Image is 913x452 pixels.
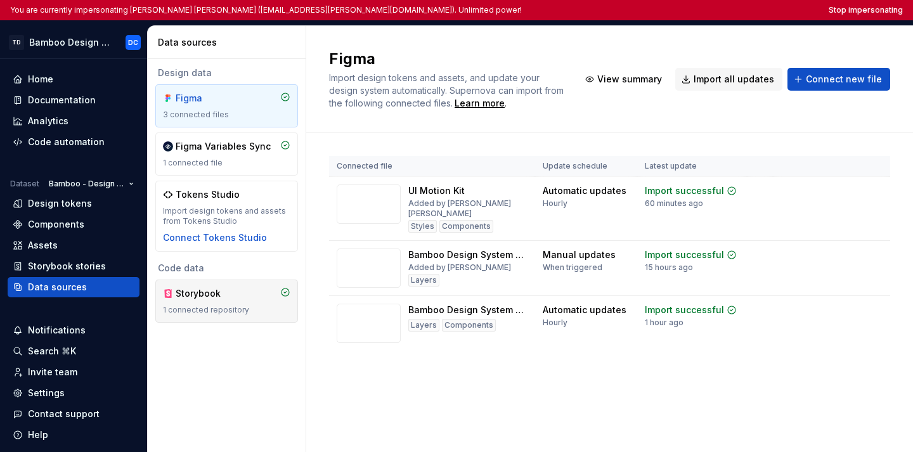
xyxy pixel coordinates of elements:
div: Storybook stories [28,260,106,273]
a: Design tokens [8,193,139,214]
div: Invite team [28,366,77,378]
div: Added by [PERSON_NAME] [PERSON_NAME] [408,198,528,219]
div: Components [28,218,84,231]
div: Components [439,220,493,233]
div: Notifications [28,324,86,337]
div: Analytics [28,115,68,127]
div: UI Motion Kit [408,184,465,197]
div: Dataset [10,179,39,189]
span: Connect new file [806,73,882,86]
a: Assets [8,235,139,255]
div: Import successful [645,304,724,316]
button: Help [8,425,139,445]
div: Tokens Studio [176,188,240,201]
span: Import design tokens and assets, and update your design system automatically. Supernova can impor... [329,72,566,108]
div: DC [128,37,138,48]
span: . [453,99,507,108]
div: Import successful [645,184,724,197]
div: Layers [408,319,439,332]
div: Code data [155,262,298,274]
div: Hourly [543,318,567,328]
div: Search ⌘K [28,345,76,358]
th: Connected file [329,156,535,177]
a: Analytics [8,111,139,131]
div: TD [9,35,24,50]
div: Documentation [28,94,96,107]
div: Code automation [28,136,105,148]
button: Stop impersonating [829,5,903,15]
div: Hourly [543,198,567,209]
a: Storybook stories [8,256,139,276]
div: Data sources [28,281,87,294]
button: Notifications [8,320,139,340]
a: Learn more [455,97,505,110]
div: Import successful [645,249,724,261]
a: Documentation [8,90,139,110]
a: Code automation [8,132,139,152]
div: Figma Variables Sync [176,140,271,153]
div: 1 connected file [163,158,290,168]
button: Connect new file [787,68,890,91]
a: Home [8,69,139,89]
button: Bamboo - Design System [43,175,139,193]
div: Added by [PERSON_NAME] [408,262,511,273]
th: Latest update [637,156,747,177]
div: Import design tokens and assets from Tokens Studio [163,206,290,226]
button: Import all updates [675,68,782,91]
a: Storybook1 connected repository [155,280,298,323]
div: Bamboo Design System - Documentation [408,249,528,261]
button: Connect Tokens Studio [163,231,267,244]
div: Figma [176,92,236,105]
div: Assets [28,239,58,252]
div: Automatic updates [543,304,626,316]
a: Data sources [8,277,139,297]
a: Settings [8,383,139,403]
div: Design data [155,67,298,79]
div: Storybook [176,287,236,300]
div: Design tokens [28,197,92,210]
div: 1 connected repository [163,305,290,315]
div: Bamboo Design System - Components [408,304,528,316]
a: Tokens StudioImport design tokens and assets from Tokens StudioConnect Tokens Studio [155,181,298,252]
div: Layers [408,274,439,287]
div: Home [28,73,53,86]
a: Figma Variables Sync1 connected file [155,132,298,176]
a: Figma3 connected files [155,84,298,127]
span: Import all updates [694,73,774,86]
div: Bamboo Design System [29,36,110,49]
th: Update schedule [535,156,637,177]
button: Contact support [8,404,139,424]
div: Manual updates [543,249,616,261]
div: 15 hours ago [645,262,693,273]
div: 3 connected files [163,110,290,120]
p: You are currently impersonating [PERSON_NAME] [PERSON_NAME] ([EMAIL_ADDRESS][PERSON_NAME][DOMAIN_... [10,5,522,15]
div: Data sources [158,36,301,49]
h2: Figma [329,49,564,69]
span: View summary [597,73,662,86]
div: Settings [28,387,65,399]
div: Styles [408,220,437,233]
div: Components [442,319,496,332]
div: Automatic updates [543,184,626,197]
div: Contact support [28,408,100,420]
div: When triggered [543,262,602,273]
div: 1 hour ago [645,318,683,328]
button: Search ⌘K [8,341,139,361]
button: View summary [579,68,670,91]
div: 60 minutes ago [645,198,703,209]
div: Help [28,429,48,441]
a: Invite team [8,362,139,382]
a: Components [8,214,139,235]
button: TDBamboo Design SystemDC [3,29,145,56]
span: Bamboo - Design System [49,179,124,189]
